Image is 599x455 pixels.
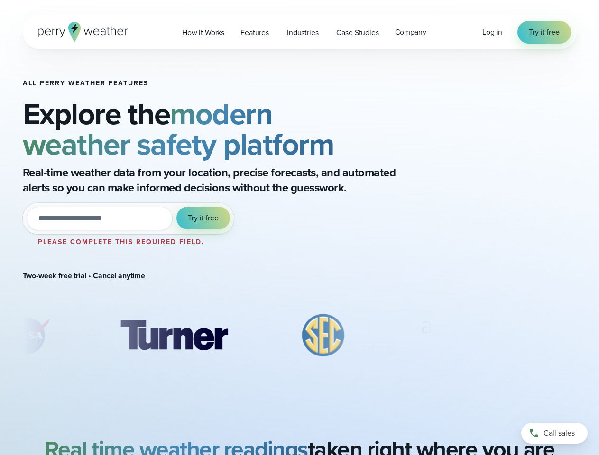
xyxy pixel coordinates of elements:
[38,237,204,247] label: Please complete this required field.
[188,212,218,224] span: Try it free
[405,312,540,359] img: Amazon-Air.svg
[287,27,318,38] span: Industries
[395,27,426,38] span: Company
[482,27,502,37] span: Log in
[336,27,378,38] span: Case Studies
[23,165,402,195] p: Real-time weather data from your location, precise forecasts, and automated alerts so you can mak...
[23,91,334,166] strong: modern weather safety platform
[240,27,269,38] span: Features
[517,21,571,44] a: Try it free
[482,27,502,38] a: Log in
[23,80,434,87] h1: All Perry Weather Features
[405,312,540,359] div: 4 of 8
[23,99,434,159] h2: Explore the
[287,312,360,359] div: 3 of 8
[328,23,387,42] a: Case Studies
[106,312,241,359] img: Turner-Construction_1.svg
[521,423,588,444] a: Call sales
[529,27,559,38] span: Try it free
[23,312,434,364] div: slideshow
[174,23,232,42] a: How it Works
[287,312,360,359] img: %E2%9C%85-SEC.svg
[23,270,146,281] strong: Two-week free trial • Cancel anytime
[176,207,230,229] button: Try it free
[182,27,224,38] span: How it Works
[544,428,575,439] span: Call sales
[106,312,241,359] div: 2 of 8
